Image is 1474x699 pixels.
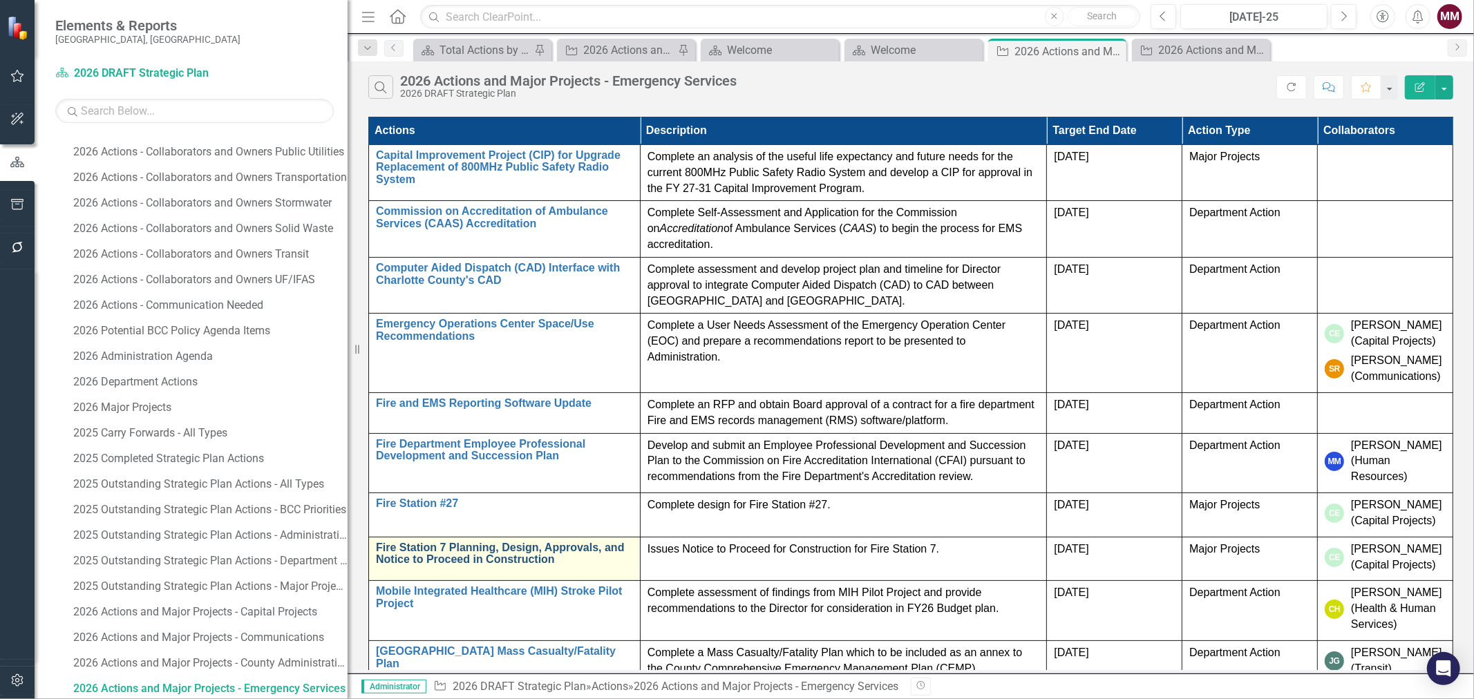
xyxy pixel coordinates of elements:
[1182,537,1318,581] td: Double-Click to Edit
[640,433,1047,493] td: Double-Click to Edit
[1182,433,1318,493] td: Double-Click to Edit
[1054,439,1088,451] span: [DATE]
[1054,543,1088,555] span: [DATE]
[1351,542,1446,573] div: [PERSON_NAME] (Capital Projects)
[1318,537,1453,581] td: Double-Click to Edit
[1189,399,1281,410] span: Department Action
[376,262,633,286] a: Computer Aided Dispatch (CAD) Interface with Charlotte County's CAD
[70,141,348,163] a: 2026 Actions - Collaborators and Owners Public Utilities
[1087,10,1117,21] span: Search
[640,201,1047,258] td: Double-Click to Edit
[73,376,348,388] div: 2026 Department Actions
[73,555,348,567] div: 2025 Outstanding Strategic Plan Actions - Department Actions
[648,318,1040,365] p: Complete a User Needs Assessment of the Emergency Operation Center (EOC) and prepare a recommenda...
[369,493,641,537] td: Double-Click to Edit Right Click for Context Menu
[73,350,348,363] div: 2026 Administration Agenda
[70,499,348,521] a: 2025 Outstanding Strategic Plan Actions - BCC Priorities
[420,5,1140,29] input: Search ClearPoint...
[1189,207,1281,218] span: Department Action
[376,645,633,669] a: [GEOGRAPHIC_DATA] Mass Casualty/Fatality Plan
[1325,359,1344,379] div: SR
[1185,9,1323,26] div: [DATE]-25
[70,422,348,444] a: 2025 Carry Forwards - All Types
[1189,439,1281,451] span: Department Action
[1189,319,1281,331] span: Department Action
[1351,438,1446,486] div: [PERSON_NAME] (Human Resources)
[648,438,1040,486] p: Develop and submit an Employee Professional Development and Succession Plan to the Commission on ...
[70,473,348,495] a: 2025 Outstanding Strategic Plan Actions - All Types
[648,205,1040,253] p: Complete Self-Assessment and Application for the Commission on of Ambulance Services ( ) to begin...
[871,41,979,59] div: Welcome
[1047,392,1182,433] td: Double-Click to Edit
[417,41,531,59] a: Total Actions by Type
[70,601,348,623] a: 2026 Actions and Major Projects - Capital Projects
[648,397,1040,429] p: Complete an RFP and obtain Board approval of a contract for a fire department Fire and EMS record...
[1351,585,1446,633] div: [PERSON_NAME] (Health & Human Services)
[1437,4,1462,29] div: MM
[1054,151,1088,162] span: [DATE]
[73,325,348,337] div: 2026 Potential BCC Policy Agenda Items
[660,222,724,234] em: Accreditation
[1182,493,1318,537] td: Double-Click to Edit
[1158,41,1267,59] div: 2026 Actions and Major Projects - Capital Projects
[1318,581,1453,641] td: Double-Click to Edit
[1325,548,1344,567] div: CE
[634,680,898,693] div: 2026 Actions and Major Projects - Emergency Services
[560,41,674,59] a: 2026 Actions and Major Projects - Communications
[376,149,633,186] a: Capital Improvement Project (CIP) for Upgrade Replacement of 800MHz Public Safety Radio System
[1325,324,1344,343] div: CE
[376,318,633,342] a: Emergency Operations Center Space/Use Recommendations
[1182,201,1318,258] td: Double-Click to Edit
[1054,647,1088,658] span: [DATE]
[376,497,633,510] a: Fire Station #27
[1325,651,1344,671] div: JG
[1325,600,1344,619] div: CH
[70,396,348,419] a: 2026 Major Projects
[640,493,1047,537] td: Double-Click to Edit
[648,497,1040,513] p: Complete design for Fire Station #27.
[1318,433,1453,493] td: Double-Click to Edit
[1318,144,1453,201] td: Double-Click to Edit
[369,144,641,201] td: Double-Click to Edit Right Click for Context Menu
[73,146,348,158] div: 2026 Actions - Collaborators and Owners Public Utilities
[1182,144,1318,201] td: Double-Click to Edit
[70,166,348,189] a: 2026 Actions - Collaborators and Owners Transportation
[369,433,641,493] td: Double-Click to Edit Right Click for Context Menu
[640,581,1047,641] td: Double-Click to Edit
[73,657,348,669] div: 2026 Actions and Major Projects - County Administration
[7,15,31,39] img: ClearPoint Strategy
[1189,263,1281,275] span: Department Action
[73,682,348,695] div: 2026 Actions and Major Projects - Emergency Services
[640,314,1047,392] td: Double-Click to Edit
[1068,7,1137,26] button: Search
[73,274,348,286] div: 2026 Actions - Collaborators and Owners UF/IFAS
[1054,399,1088,410] span: [DATE]
[70,243,348,265] a: 2026 Actions - Collaborators and Owners Transit
[369,257,641,314] td: Double-Click to Edit Right Click for Context Menu
[369,314,641,392] td: Double-Click to Edit Right Click for Context Menu
[1318,314,1453,392] td: Double-Click to Edit
[1189,647,1281,658] span: Department Action
[73,504,348,516] div: 2025 Outstanding Strategic Plan Actions - BCC Priorities
[1047,201,1182,258] td: Double-Click to Edit
[648,542,1040,557] p: Issues Notice to Proceed for Construction for Fire Station 7.
[70,320,348,342] a: 2026 Potential BCC Policy Agenda Items
[70,345,348,367] a: 2026 Administration Agenda
[73,606,348,618] div: 2026 Actions and Major Projects - Capital Projects
[73,222,348,235] div: 2026 Actions - Collaborators and Owners Solid Waste
[648,645,1040,677] p: Complete a Mass Casualty/Fatality Plan which to be included as an annex to the County Comprehensi...
[70,371,348,393] a: 2026 Department Actions
[1182,581,1318,641] td: Double-Click to Edit
[648,262,1040,309] p: Complete assessment and develop project plan and timeline for Director approval to integrate Comp...
[1054,586,1088,598] span: [DATE]
[400,73,737,88] div: 2026 Actions and Major Projects - Emergency Services
[376,397,633,410] a: Fire and EMS Reporting Software Update
[727,41,835,59] div: Welcome
[648,585,1040,617] p: Complete assessment of findings from MIH Pilot Project and provide recommendations to the Directo...
[1351,645,1446,677] div: [PERSON_NAME] (Transit)
[1047,314,1182,392] td: Double-Click to Edit
[70,269,348,291] a: 2026 Actions - Collaborators and Owners UF/IFAS
[369,392,641,433] td: Double-Click to Edit Right Click for Context Menu
[1351,497,1446,529] div: [PERSON_NAME] (Capital Projects)
[73,197,348,209] div: 2026 Actions - Collaborators and Owners Stormwater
